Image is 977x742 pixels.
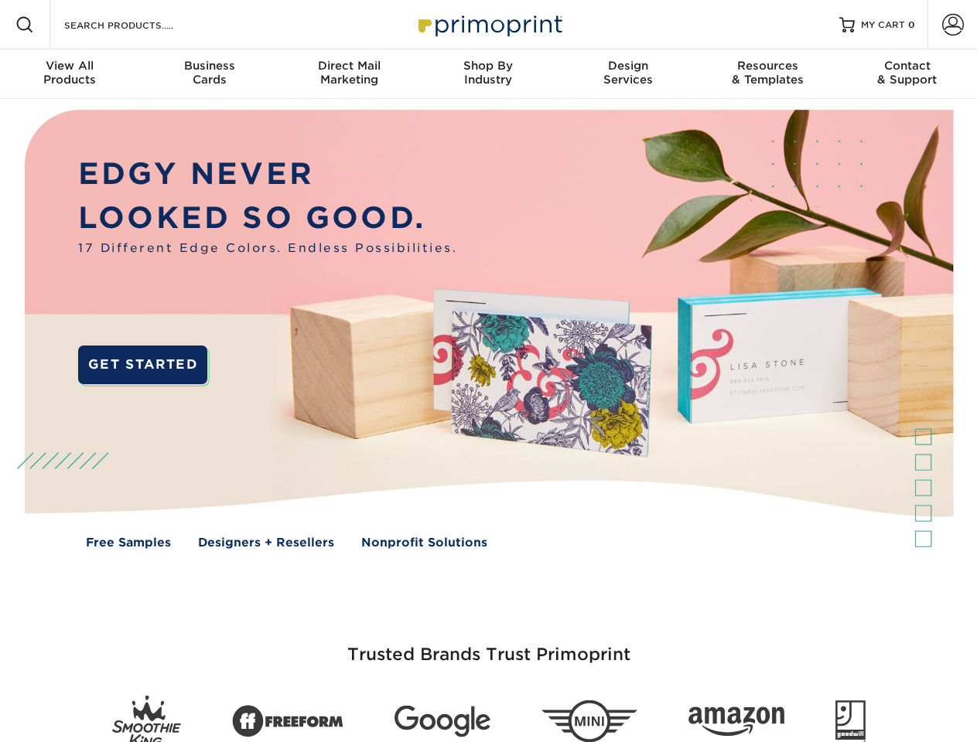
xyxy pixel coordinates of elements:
span: Direct Mail [279,59,418,73]
div: Industry [418,59,558,87]
a: DesignServices [559,49,698,99]
a: BusinessCards [139,49,278,99]
div: Cards [139,59,278,87]
img: Google [395,706,490,737]
img: Goodwill [835,700,866,742]
h3: Trusted Brands Trust Primoprint [36,608,941,683]
img: Primoprint [412,8,566,41]
span: 17 Different Edge Colors. Endless Possibilities. [78,240,457,257]
a: Contact& Support [838,49,977,99]
a: Resources& Templates [698,49,837,99]
span: Design [559,59,698,73]
a: Shop ByIndustry [418,49,558,99]
a: Direct MailMarketing [279,49,418,99]
a: Designers + Resellers [198,534,334,552]
a: GET STARTED [78,345,207,384]
div: & Support [838,59,977,87]
input: SEARCH PRODUCTS..... [63,15,214,34]
p: EDGY NEVER [78,152,457,196]
span: Business [139,59,278,73]
img: Amazon [688,707,784,737]
p: LOOKED SO GOOD. [78,196,457,240]
span: 0 [908,19,915,30]
div: Marketing [279,59,418,87]
span: Resources [698,59,837,73]
span: MY CART [861,19,905,32]
a: Nonprofit Solutions [361,534,487,552]
span: Contact [838,59,977,73]
div: Services [559,59,698,87]
span: Shop By [418,59,558,73]
a: Free Samples [86,534,171,552]
div: & Templates [698,59,837,87]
